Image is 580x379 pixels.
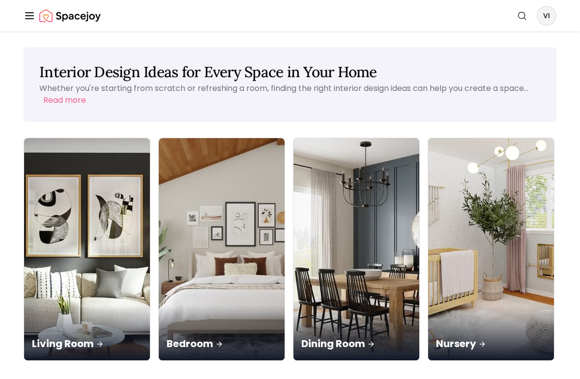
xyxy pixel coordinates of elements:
span: VI [538,7,555,25]
img: Spacejoy Logo [39,6,101,26]
img: Bedroom [159,138,285,360]
p: Living Room [32,337,142,350]
p: Dining Room [301,337,411,350]
h1: Interior Design Ideas for Every Space in Your Home [39,63,541,81]
p: Nursery [436,337,546,350]
a: NurseryNursery [428,138,554,361]
a: Spacejoy [39,6,101,26]
a: Living RoomLiving Room [24,138,150,361]
button: Read more [43,94,86,106]
p: Bedroom [167,337,277,350]
button: VI [537,6,556,26]
img: Dining Room [293,138,419,360]
img: Living Room [24,138,150,360]
p: Whether you're starting from scratch or refreshing a room, finding the right interior design idea... [39,83,528,94]
a: BedroomBedroom [158,138,285,361]
a: Dining RoomDining Room [293,138,420,361]
img: Nursery [428,138,554,360]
